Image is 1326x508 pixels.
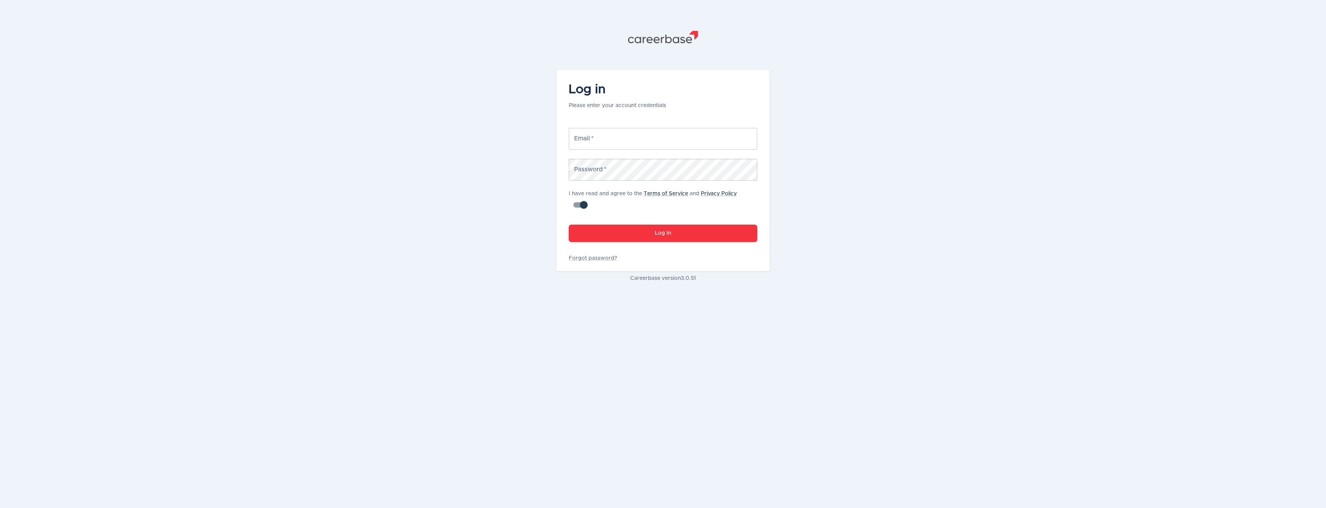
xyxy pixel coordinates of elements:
[644,191,688,196] a: Terms of Service
[743,134,752,143] keeper-lock: Open Keeper Popup
[701,191,737,196] a: Privacy Policy
[569,225,757,242] button: Log In
[556,274,770,282] p: Careerbase version 3.0.51
[569,82,666,97] h4: Log in
[569,254,757,262] a: Forgot password?
[569,190,757,198] p: I have read and agree to the and
[569,102,666,109] p: Please enter your account credentials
